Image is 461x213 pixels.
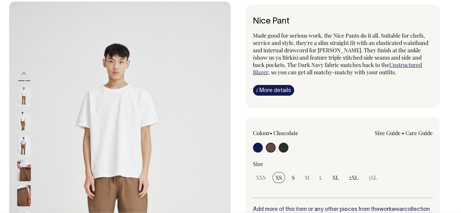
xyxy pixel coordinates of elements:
a: Unstructured Blazer [253,61,422,76]
div: Colour [253,129,325,137]
span: Made good for serious work, the Nice Pants do it all. Suitable for chefs, service and style, they... [253,32,428,68]
span: , so you can get all matchy-matchy with your outfits. [268,68,396,76]
a: iMore details [253,85,294,96]
span: L [319,174,323,181]
span: • [270,129,272,137]
span: S [292,174,295,181]
span: • [402,129,404,137]
input: S [289,172,298,183]
span: XL [332,174,339,181]
input: XXS [253,172,269,183]
input: XL [329,172,342,183]
button: Previous [19,67,28,80]
span: XXS [256,174,266,181]
a: Care Guide [405,129,433,137]
input: L [316,172,326,183]
img: chocolate [17,135,31,156]
h6: Nice Pant [253,17,433,26]
input: 2XL [346,172,361,183]
img: chocolate [17,185,31,206]
span: i [256,87,258,93]
input: M [302,172,313,183]
a: workwear [379,207,404,212]
span: 2XL [349,174,358,181]
div: Size [253,160,433,167]
span: M [305,174,309,181]
input: 3XL [365,172,380,183]
a: Size Guide [375,129,401,137]
img: chocolate [17,160,31,181]
label: Chocolate [273,129,298,137]
span: 3XL [368,174,377,181]
span: XS [276,174,282,181]
input: XS [273,172,285,183]
img: chocolate [17,85,31,106]
img: chocolate [17,110,31,131]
